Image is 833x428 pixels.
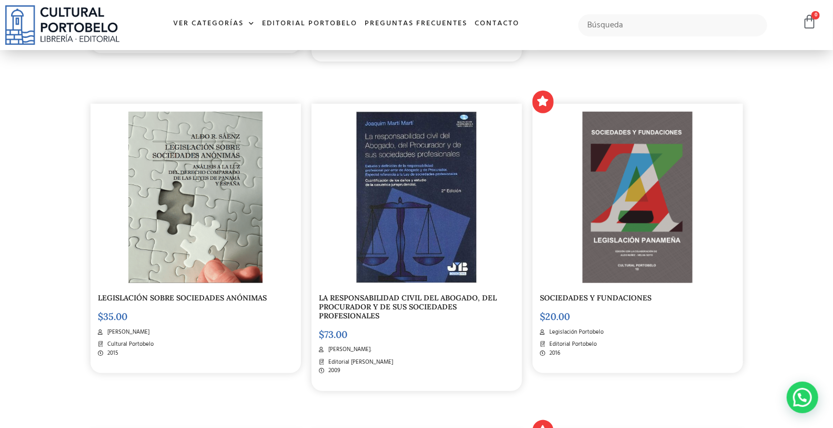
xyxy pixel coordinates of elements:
bdi: 20.00 [540,310,570,323]
a: 0 [802,14,817,30]
span: 2016 [547,349,560,358]
span: Cultural Portobelo [105,340,154,349]
img: Captura_de_Pantalla_2020-09-22_a_las_10.49.57_a._m.-2.png [583,112,693,283]
span: $ [319,328,325,341]
span: Legislación Portobelo [547,328,604,337]
a: LA RESPONSABILIDAD CIVIL DEL ABOGADO, DEL PROCURADOR Y DE SUS SOCIEDADES PROFESIONALES [319,293,497,320]
span: Editorial Portobelo [547,340,597,349]
span: [PERSON_NAME] [105,328,149,337]
a: LEGISLACIÓN SOBRE SOCIEDADES ANÓNIMAS [98,293,267,303]
bdi: 35.00 [98,310,128,323]
span: $ [98,310,104,323]
span: Editorial [PERSON_NAME] [326,358,393,367]
bdi: 73.00 [319,328,348,341]
span: $ [540,310,546,323]
input: Búsqueda [578,14,767,36]
span: 0 [811,11,820,20]
a: Contacto [471,13,523,35]
span: 2015 [105,349,118,358]
a: SOCIEDADES Y FUNDACIONES [540,293,652,303]
a: Editorial Portobelo [258,13,361,35]
img: la_responsabilidad_civil_del_abogado-2.jpg [356,112,476,283]
img: BA_280-1.png [128,112,263,283]
span: 2009 [326,366,340,375]
span: [PERSON_NAME]. [326,345,372,354]
a: Preguntas frecuentes [361,13,471,35]
a: Ver Categorías [169,13,258,35]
